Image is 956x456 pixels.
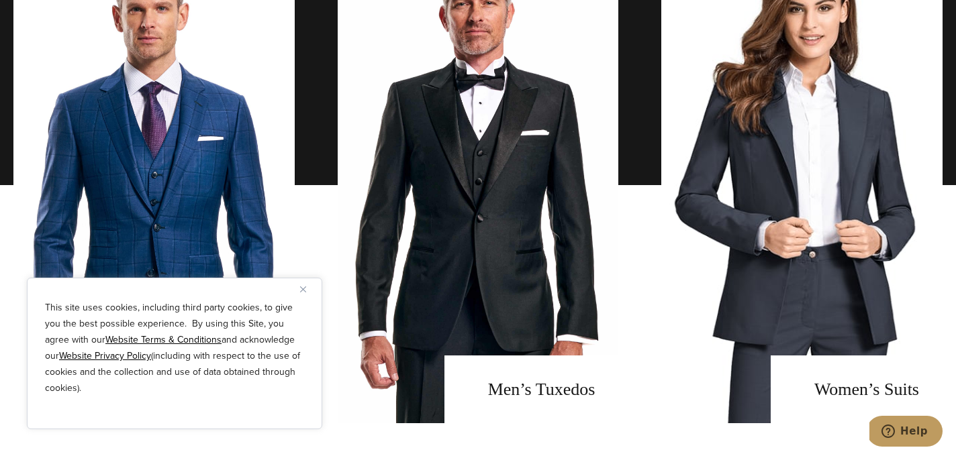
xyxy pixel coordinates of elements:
[300,281,316,297] button: Close
[59,349,151,363] a: Website Privacy Policy
[300,286,306,292] img: Close
[45,300,304,396] p: This site uses cookies, including third party cookies, to give you the best possible experience. ...
[105,333,222,347] a: Website Terms & Conditions
[869,416,943,449] iframe: Opens a widget where you can chat to one of our agents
